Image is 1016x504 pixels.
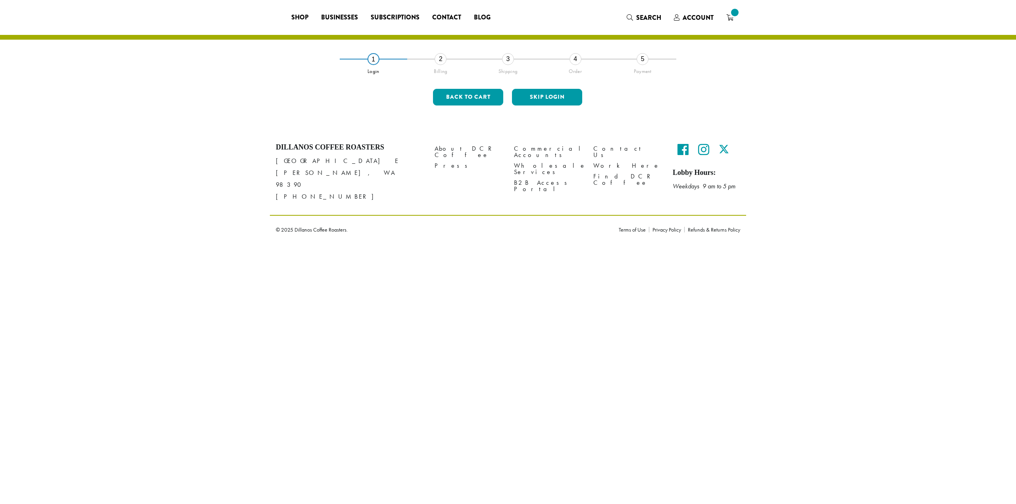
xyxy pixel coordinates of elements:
span: Shop [291,13,308,23]
div: 3 [502,53,514,65]
a: B2B Access Portal [514,178,581,195]
a: Blog [468,11,497,24]
a: Find DCR Coffee [593,171,661,188]
a: Commercial Accounts [514,143,581,160]
span: Subscriptions [371,13,419,23]
div: 1 [368,53,379,65]
div: Shipping [474,65,542,75]
div: Payment [609,65,676,75]
span: Account [683,13,714,22]
em: Weekdays 9 am to 5 pm [673,182,735,190]
button: Back to cart [433,89,503,105]
div: 4 [570,53,581,65]
h5: Lobby Hours: [673,169,740,177]
a: Subscriptions [364,11,426,24]
span: Businesses [321,13,358,23]
a: About DCR Coffee [435,143,502,160]
span: Search [636,13,661,22]
div: 5 [637,53,648,65]
a: Businesses [315,11,364,24]
a: Wholesale Services [514,161,581,178]
a: Work Here [593,161,661,171]
button: Skip Login [512,89,582,105]
a: Terms of Use [619,227,649,232]
a: Press [435,161,502,171]
a: Contact Us [593,143,661,160]
span: Contact [432,13,461,23]
a: Account [668,11,720,24]
div: 2 [435,53,446,65]
p: © 2025 Dillanos Coffee Roasters. [276,227,607,232]
div: Login [340,65,407,75]
a: Contact [426,11,468,24]
a: Privacy Policy [649,227,684,232]
div: Order [542,65,609,75]
span: Blog [474,13,491,23]
a: Search [620,11,668,24]
p: [GEOGRAPHIC_DATA] E [PERSON_NAME], WA 98390 [PHONE_NUMBER] [276,155,423,203]
a: Shop [285,11,315,24]
h4: Dillanos Coffee Roasters [276,143,423,152]
div: Billing [407,65,475,75]
a: Refunds & Returns Policy [684,227,740,232]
